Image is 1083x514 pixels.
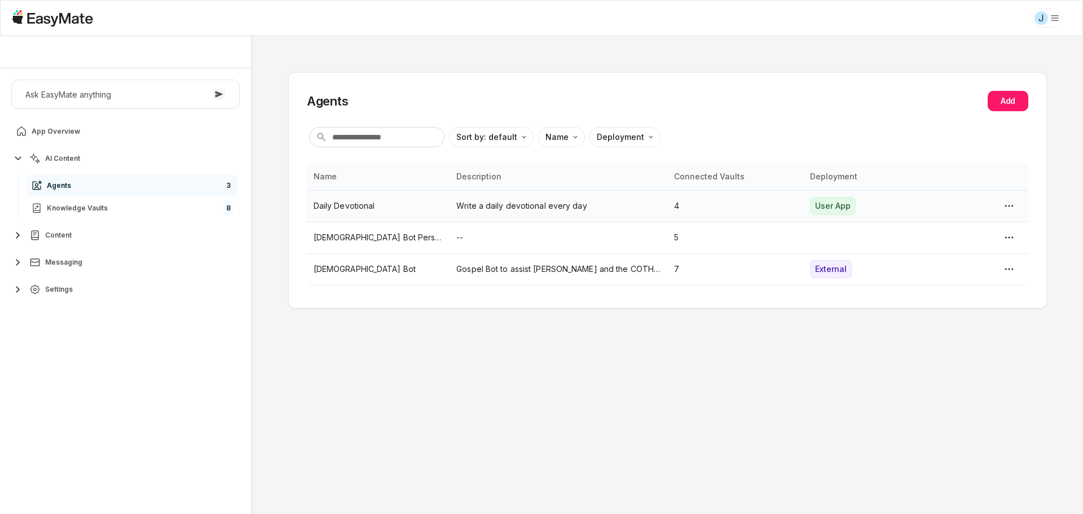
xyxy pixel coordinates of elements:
button: Ask EasyMate anything [11,80,240,109]
th: Description [450,163,667,190]
button: Name [538,127,585,147]
span: 8 [224,201,233,215]
h2: Agents [307,93,349,109]
span: Content [45,231,72,240]
p: 4 [674,200,796,212]
div: User App [810,197,856,215]
a: Knowledge Vaults8 [27,197,237,219]
p: Sort by: default [456,131,517,143]
button: Messaging [11,251,240,274]
button: Content [11,224,240,247]
span: App Overview [32,127,80,136]
p: -- [456,231,661,244]
p: [DEMOGRAPHIC_DATA] Bot [314,263,443,275]
span: Messaging [45,258,82,267]
span: Knowledge Vaults [47,204,108,213]
span: AI Content [45,154,80,163]
th: Deployment [803,163,939,190]
span: 3 [224,179,233,192]
p: 7 [674,263,796,275]
a: App Overview [11,120,240,143]
th: Connected Vaults [667,163,803,190]
p: 5 [674,231,796,244]
span: Settings [45,285,73,294]
button: Deployment [589,127,661,147]
p: Daily Devotional [314,200,443,212]
a: Agents3 [27,174,237,197]
button: Add [988,91,1028,111]
p: [DEMOGRAPHIC_DATA] Bot Personality Tester [314,231,443,244]
p: Gospel Bot to assist [PERSON_NAME] and the COTH team. [456,263,661,275]
div: External [810,260,852,278]
button: Settings [11,278,240,301]
div: J [1034,11,1048,25]
th: Name [307,163,450,190]
p: Write a daily devotional every day [456,200,661,212]
button: AI Content [11,147,240,170]
button: Sort by: default [449,127,534,147]
span: Agents [47,181,71,190]
p: Name [545,131,569,143]
p: Deployment [597,131,644,143]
